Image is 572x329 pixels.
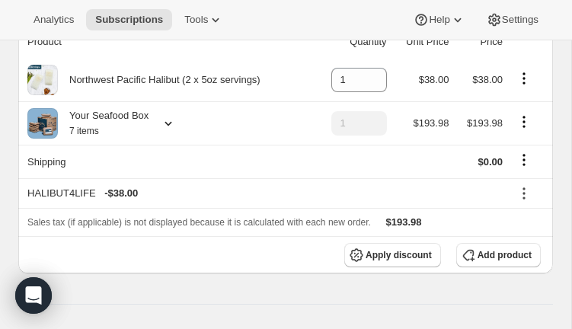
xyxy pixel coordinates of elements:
button: Product actions [512,70,536,87]
th: Product [18,25,314,59]
span: Help [429,14,449,26]
th: Price [453,25,507,59]
button: Shipping actions [512,152,536,168]
div: Your Seafood Box [58,108,149,139]
button: Settings [478,9,548,30]
div: Northwest Pacific Halibut (2 x 5oz servings) [58,72,260,88]
button: Tools [175,9,232,30]
th: Quantity [314,25,391,59]
span: $0.00 [478,156,503,168]
span: Settings [502,14,538,26]
div: HALIBUT4LIFE [27,186,503,201]
button: Product actions [512,113,536,130]
img: product img [27,108,58,139]
button: Subscriptions [86,9,172,30]
span: - $38.00 [104,186,138,201]
th: Shipping [18,145,314,178]
div: Open Intercom Messenger [15,277,52,314]
span: $38.00 [472,74,503,85]
img: product img [27,65,58,95]
span: $193.98 [413,117,449,129]
span: Add product [478,249,532,261]
span: $193.98 [467,117,503,129]
span: $193.98 [386,216,422,228]
span: Apply discount [366,249,432,261]
span: Tools [184,14,208,26]
small: 7 items [69,126,99,136]
button: Apply discount [344,243,441,267]
button: Analytics [24,9,83,30]
span: Sales tax (if applicable) is not displayed because it is calculated with each new order. [27,217,371,228]
span: $38.00 [419,74,449,85]
span: Analytics [34,14,74,26]
th: Unit Price [391,25,454,59]
button: Help [404,9,474,30]
span: Subscriptions [95,14,163,26]
button: Add product [456,243,541,267]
